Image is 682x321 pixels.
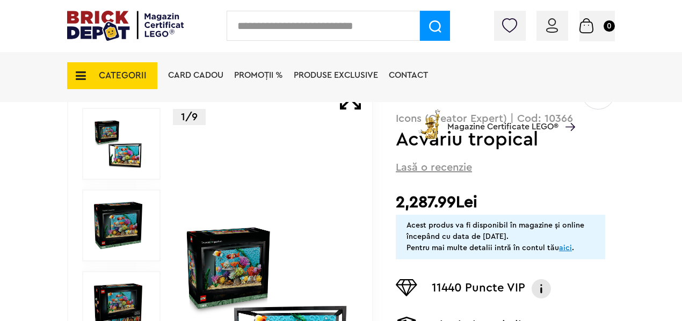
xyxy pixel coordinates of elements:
span: Lasă o recenzie [396,160,472,175]
span: Magazine Certificate LEGO® [447,107,558,132]
a: Contact [389,71,428,79]
a: Magazine Certificate LEGO® [558,109,575,118]
a: aici [559,244,572,252]
h2: 2,287.99Lei [396,193,615,212]
a: Produse exclusive [294,71,378,79]
img: Acvariu tropical [94,201,142,250]
h1: Acvariu tropical [396,130,580,149]
img: Acvariu tropical [94,120,142,168]
a: PROMOȚII % [234,71,283,79]
div: Acest produs va fi disponibil în magazine și online începând cu data de [DATE]. Pentru mai multe ... [407,220,594,254]
img: Info VIP [531,279,552,298]
p: 11440 Puncte VIP [432,279,525,298]
img: Puncte VIP [396,279,417,296]
small: 0 [604,20,615,32]
span: CATEGORII [99,71,147,80]
a: Card Cadou [168,71,223,79]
